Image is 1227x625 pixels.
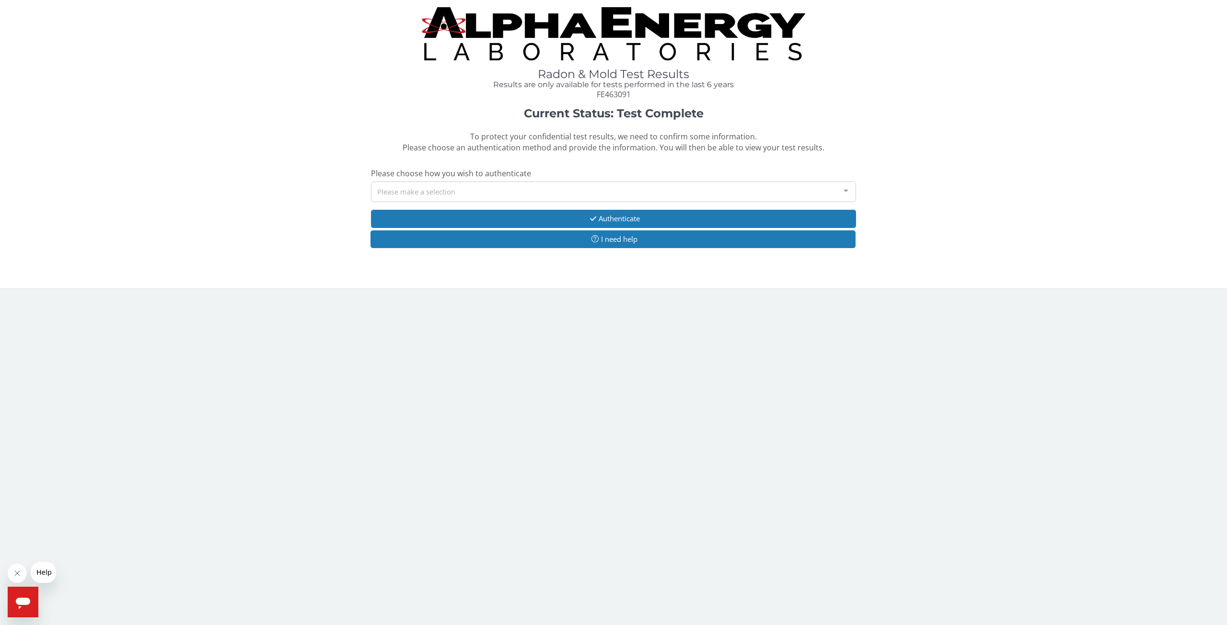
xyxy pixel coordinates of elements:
iframe: Close message [8,564,27,583]
strong: Current Status: Test Complete [524,106,704,120]
span: Please make a selection [377,186,455,197]
button: I need help [370,230,856,248]
iframe: Message from company [31,562,56,583]
span: Please choose how you wish to authenticate [371,168,531,179]
span: FE463091 [597,89,631,100]
h1: Radon & Mold Test Results [371,68,856,80]
h4: Results are only available for tests performed in the last 6 years [371,80,856,89]
iframe: Button to launch messaging window [8,587,38,617]
span: To protect your confidential test results, we need to confirm some information. Please choose an ... [403,131,824,153]
button: Authenticate [371,210,856,227]
img: TightCrop.jpg [422,7,805,60]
